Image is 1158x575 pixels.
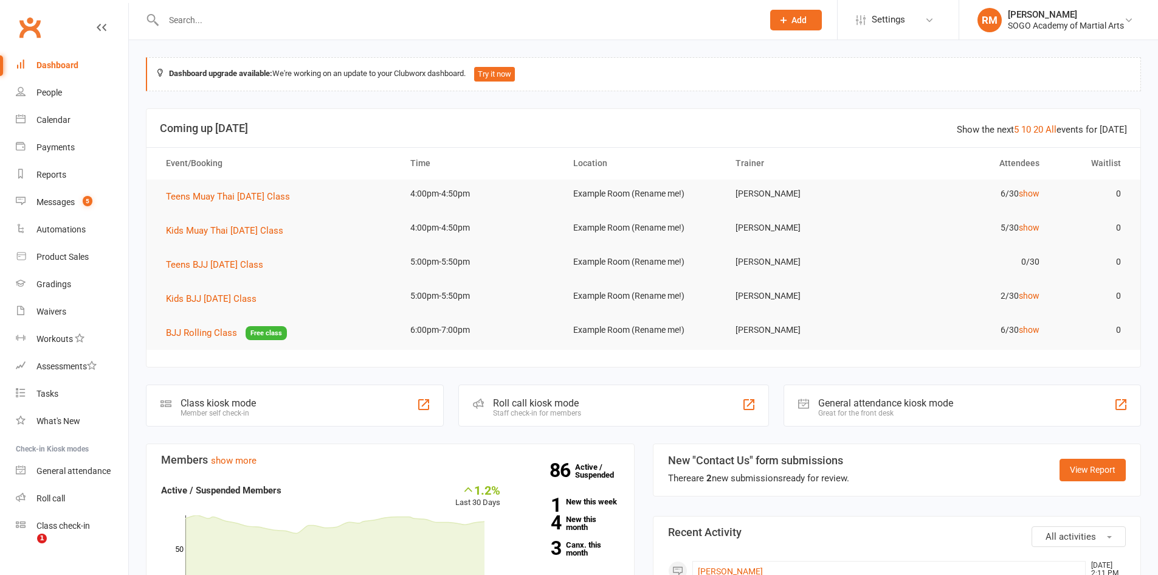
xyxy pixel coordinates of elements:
td: Example Room (Rename me!) [562,179,725,208]
span: Kids BJJ [DATE] Class [166,293,257,304]
td: Example Room (Rename me!) [562,316,725,344]
div: Roll call kiosk mode [493,397,581,409]
td: 0 [1050,214,1132,242]
div: Great for the front desk [818,409,953,417]
a: People [16,79,128,106]
div: There are new submissions ready for review. [668,471,849,486]
a: Workouts [16,326,128,353]
td: 6:00pm-7:00pm [399,316,562,344]
td: 5:00pm-5:50pm [399,282,562,310]
td: 5/30 [887,214,1050,242]
th: Trainer [725,148,887,179]
td: Example Room (Rename me!) [562,282,725,310]
a: Tasks [16,380,128,408]
a: Product Sales [16,243,128,271]
button: All activities [1032,526,1126,547]
a: show [1019,291,1039,301]
th: Time [399,148,562,179]
div: Roll call [36,493,65,503]
th: Event/Booking [155,148,399,179]
div: Member self check-in [181,409,256,417]
td: 0/30 [887,248,1050,276]
div: Payments [36,142,75,152]
div: Staff check-in for members [493,409,581,417]
td: [PERSON_NAME] [725,282,887,310]
span: Teens Muay Thai [DATE] Class [166,191,290,202]
span: All activities [1046,531,1096,542]
span: Teens BJJ [DATE] Class [166,259,263,270]
td: Example Room (Rename me!) [562,248,725,276]
a: View Report [1060,459,1126,481]
a: Reports [16,161,128,189]
div: RM [977,8,1002,32]
a: 86Active / Suspended [575,454,629,488]
span: 5 [83,196,92,206]
a: Calendar [16,106,128,134]
td: 6/30 [887,179,1050,208]
button: BJJ Rolling ClassFree class [166,326,287,341]
strong: 86 [550,461,575,479]
th: Attendees [887,148,1050,179]
a: Waivers [16,298,128,326]
th: Location [562,148,725,179]
td: 4:00pm-4:50pm [399,179,562,208]
h3: Members [161,454,619,466]
td: 2/30 [887,282,1050,310]
button: Kids BJJ [DATE] Class [166,291,265,306]
a: Messages 5 [16,189,128,216]
a: Dashboard [16,52,128,79]
a: All [1046,124,1056,135]
a: What's New [16,408,128,435]
strong: 2 [706,473,712,484]
div: Reports [36,170,66,179]
td: 5:00pm-5:50pm [399,248,562,276]
div: Class check-in [36,521,90,531]
a: Assessments [16,353,128,380]
div: Show the next events for [DATE] [957,122,1127,137]
span: BJJ Rolling Class [166,327,237,338]
a: show [1019,189,1039,198]
strong: 3 [519,539,561,557]
td: [PERSON_NAME] [725,214,887,242]
div: Dashboard [36,60,78,70]
td: 0 [1050,316,1132,344]
div: We're working on an update to your Clubworx dashboard. [146,57,1141,91]
div: Workouts [36,334,73,344]
a: show [1019,223,1039,232]
span: 1 [37,534,47,543]
div: Messages [36,197,75,207]
a: 4New this month [519,515,619,531]
span: Settings [872,6,905,33]
a: Clubworx [15,12,45,43]
div: What's New [36,416,80,426]
div: 1.2% [455,483,500,497]
strong: Active / Suspended Members [161,485,281,496]
button: Add [770,10,822,30]
a: 1New this week [519,498,619,506]
div: Waivers [36,307,66,316]
div: [PERSON_NAME] [1008,9,1124,20]
a: 10 [1021,124,1031,135]
span: Kids Muay Thai [DATE] Class [166,225,283,236]
div: General attendance kiosk mode [818,397,953,409]
a: Automations [16,216,128,243]
a: 3Canx. this month [519,541,619,557]
a: General attendance kiosk mode [16,458,128,485]
div: Product Sales [36,252,89,262]
strong: 1 [519,496,561,514]
td: [PERSON_NAME] [725,248,887,276]
div: People [36,88,62,97]
span: Free class [246,326,287,340]
a: Payments [16,134,128,161]
button: Try it now [474,67,515,82]
a: 20 [1033,124,1043,135]
h3: Recent Activity [668,526,1126,538]
div: SOGO Academy of Martial Arts [1008,20,1124,31]
button: Kids Muay Thai [DATE] Class [166,223,292,238]
div: Class kiosk mode [181,397,256,409]
a: Class kiosk mode [16,512,128,540]
strong: 4 [519,514,561,532]
div: General attendance [36,466,111,476]
input: Search... [160,12,754,29]
span: Add [791,15,807,25]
